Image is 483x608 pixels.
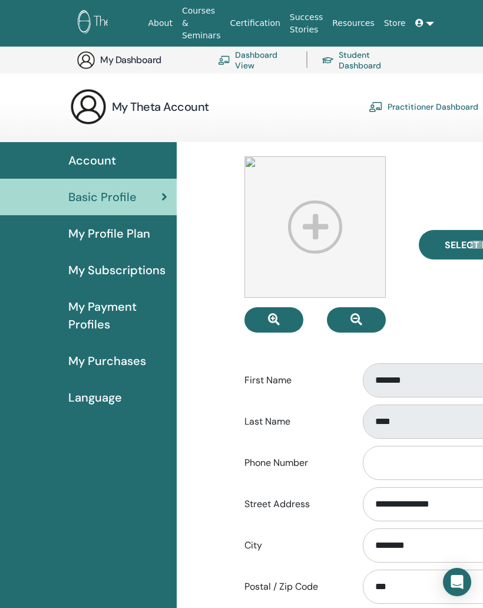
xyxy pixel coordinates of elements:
[236,452,352,474] label: Phone Number
[236,410,352,433] label: Last Name
[379,12,411,34] a: Store
[68,389,122,406] span: Language
[322,47,406,74] a: Student Dashboard
[112,98,209,115] h3: My Theta Account
[327,12,379,34] a: Resources
[218,47,292,74] a: Dashboard View
[236,534,352,557] label: City
[68,261,166,279] span: My Subscriptions
[77,51,95,70] img: generic-user-icon.jpg
[236,493,352,515] label: Street Address
[244,156,386,298] img: profile
[285,6,327,41] a: Success Stories
[68,298,167,333] span: My Payment Profiles
[236,576,352,598] label: Postal / Zip Code
[369,97,478,116] a: Practitioner Dashboard
[68,225,150,242] span: My Profile Plan
[68,352,146,370] span: My Purchases
[78,10,168,37] img: logo.png
[225,12,284,34] a: Certification
[68,188,137,206] span: Basic Profile
[143,12,177,34] a: About
[369,101,383,112] img: chalkboard-teacher.svg
[68,152,116,169] span: Account
[236,369,352,392] label: First Name
[218,55,230,65] img: chalkboard-teacher.svg
[100,54,218,67] h3: My Dashboard
[70,88,107,126] img: generic-user-icon.jpg
[443,568,471,596] div: Open Intercom Messenger
[322,56,334,65] img: graduation-cap.svg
